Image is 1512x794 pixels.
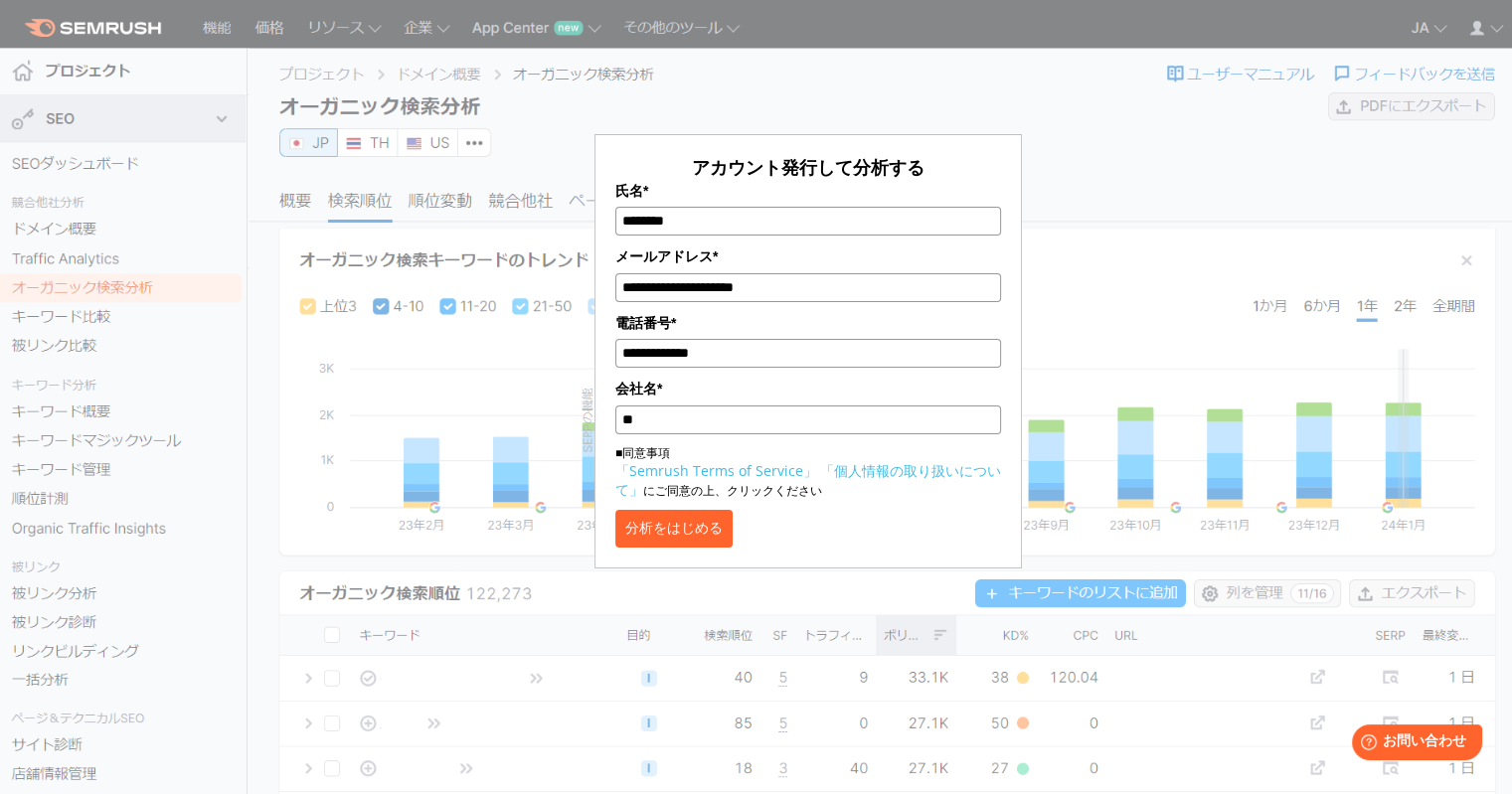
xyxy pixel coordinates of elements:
p: ■同意事項 にご同意の上、クリックください [615,444,1001,500]
label: 電話番号* [615,312,1001,334]
button: 分析をはじめる [615,510,733,548]
a: 「Semrush Terms of Service」 [615,461,817,480]
span: アカウント発行して分析する [692,155,924,179]
iframe: Help widget launcher [1335,716,1490,772]
a: 「個人情報の取り扱いについて」 [615,461,1001,499]
label: メールアドレス* [615,245,1001,267]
